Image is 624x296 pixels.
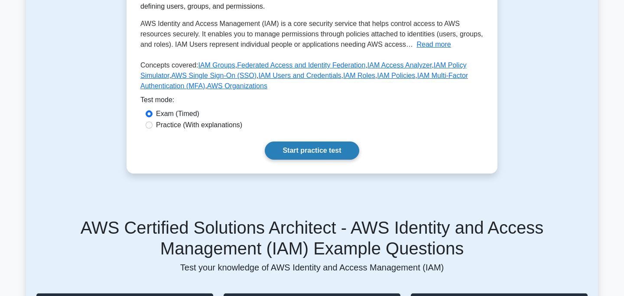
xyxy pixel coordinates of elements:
a: IAM Users and Credentials [258,72,341,79]
button: Read more [417,39,451,50]
a: AWS Organizations [207,82,267,90]
div: Test mode: [140,95,484,109]
a: IAM Roles [343,72,375,79]
a: IAM Access Analyzer [367,61,432,69]
label: Exam (Timed) [156,109,199,119]
label: Practice (With explanations) [156,120,242,130]
a: IAM Policies [377,72,415,79]
h5: AWS Certified Solutions Architect - AWS Identity and Access Management (IAM) Example Questions [36,217,588,259]
p: Concepts covered: , , , , , , , , , [140,60,484,95]
a: IAM Groups [198,61,235,69]
span: AWS Identity and Access Management (IAM) is a core security service that helps control access to ... [140,20,483,48]
p: Test your knowledge of AWS Identity and Access Management (IAM) [36,262,588,273]
a: AWS Single Sign-On (SSO) [171,72,257,79]
a: Start practice test [265,142,359,160]
a: Federated Access and Identity Federation [237,61,365,69]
